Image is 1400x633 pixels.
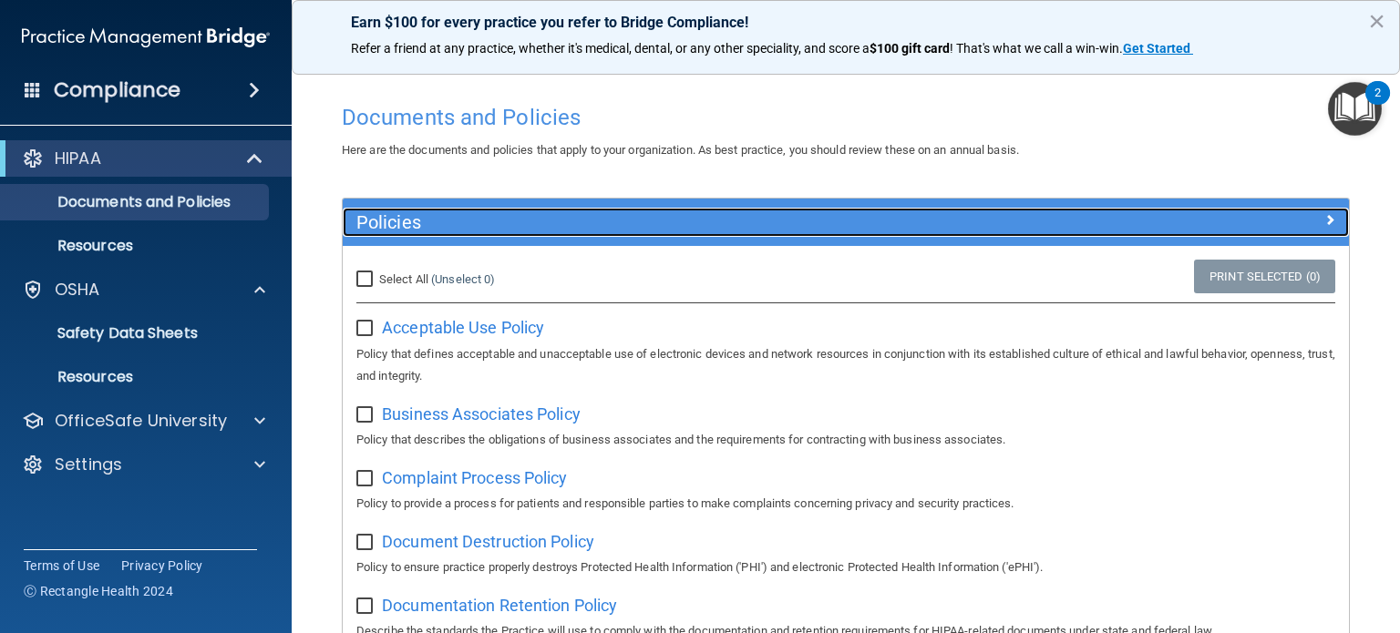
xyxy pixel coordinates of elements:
[1368,6,1385,36] button: Close
[55,279,100,301] p: OSHA
[1328,82,1382,136] button: Open Resource Center, 2 new notifications
[22,19,270,56] img: PMB logo
[379,272,428,286] span: Select All
[24,582,173,600] span: Ⓒ Rectangle Health 2024
[356,208,1335,237] a: Policies
[870,41,950,56] strong: $100 gift card
[22,410,265,432] a: OfficeSafe University
[22,454,265,475] a: Settings
[342,106,1350,129] h4: Documents and Policies
[22,279,265,301] a: OSHA
[382,404,581,424] span: Business Associates Policy
[1374,93,1381,117] div: 2
[55,148,101,169] p: HIPAA
[382,318,544,337] span: Acceptable Use Policy
[55,454,122,475] p: Settings
[356,272,377,287] input: Select All (Unselect 0)
[22,148,264,169] a: HIPAA
[24,556,99,575] a: Terms of Use
[356,556,1335,578] p: Policy to ensure practice properly destroys Protected Health Information ('PHI') and electronic P...
[12,193,261,211] p: Documents and Policies
[356,429,1335,451] p: Policy that describes the obligations of business associates and the requirements for contracting...
[356,212,1084,232] h5: Policies
[351,41,870,56] span: Refer a friend at any practice, whether it's medical, dental, or any other speciality, and score a
[54,77,180,103] h4: Compliance
[356,343,1335,387] p: Policy that defines acceptable and unacceptable use of electronic devices and network resources i...
[351,14,1341,31] p: Earn $100 for every practice you refer to Bridge Compliance!
[342,143,1019,157] span: Here are the documents and policies that apply to your organization. As best practice, you should...
[55,410,227,432] p: OfficeSafe University
[356,493,1335,515] p: Policy to provide a process for patients and responsible parties to make complaints concerning pr...
[12,368,261,386] p: Resources
[1123,41,1190,56] strong: Get Started
[382,532,594,551] span: Document Destruction Policy
[431,272,495,286] a: (Unselect 0)
[382,468,567,487] span: Complaint Process Policy
[12,237,261,255] p: Resources
[950,41,1123,56] span: ! That's what we call a win-win.
[382,596,617,615] span: Documentation Retention Policy
[121,556,203,575] a: Privacy Policy
[12,324,261,342] p: Safety Data Sheets
[1123,41,1193,56] a: Get Started
[1194,260,1335,293] a: Print Selected (0)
